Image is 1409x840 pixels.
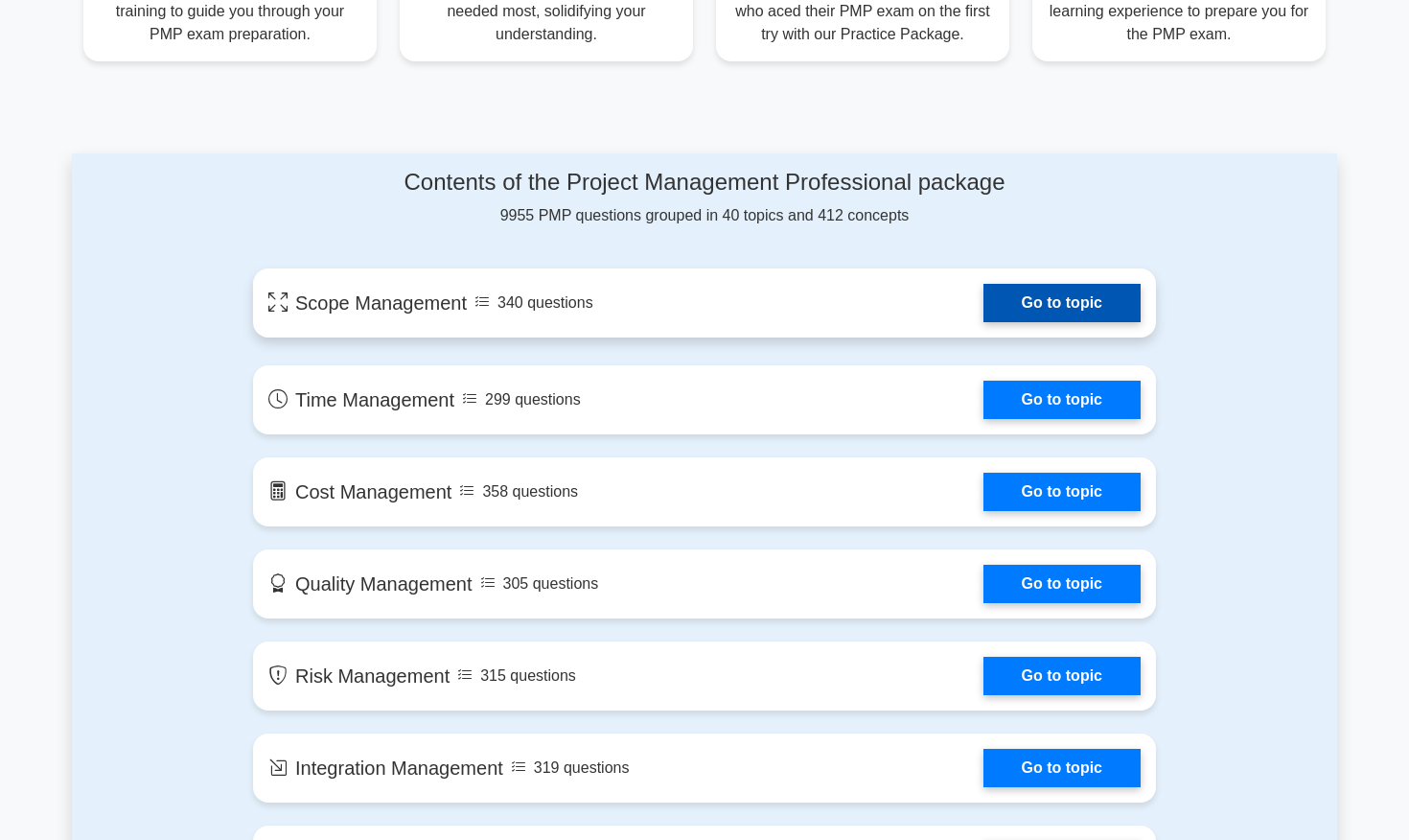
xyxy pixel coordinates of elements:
a: Go to topic [983,565,1141,603]
a: Go to topic [983,657,1141,695]
a: Go to topic [983,473,1141,511]
h4: Contents of the Project Management Professional package [253,169,1156,197]
a: Go to topic [983,284,1141,322]
a: Go to topic [983,381,1141,419]
div: 9955 PMP questions grouped in 40 topics and 412 concepts [253,169,1156,227]
a: Go to topic [983,749,1141,787]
